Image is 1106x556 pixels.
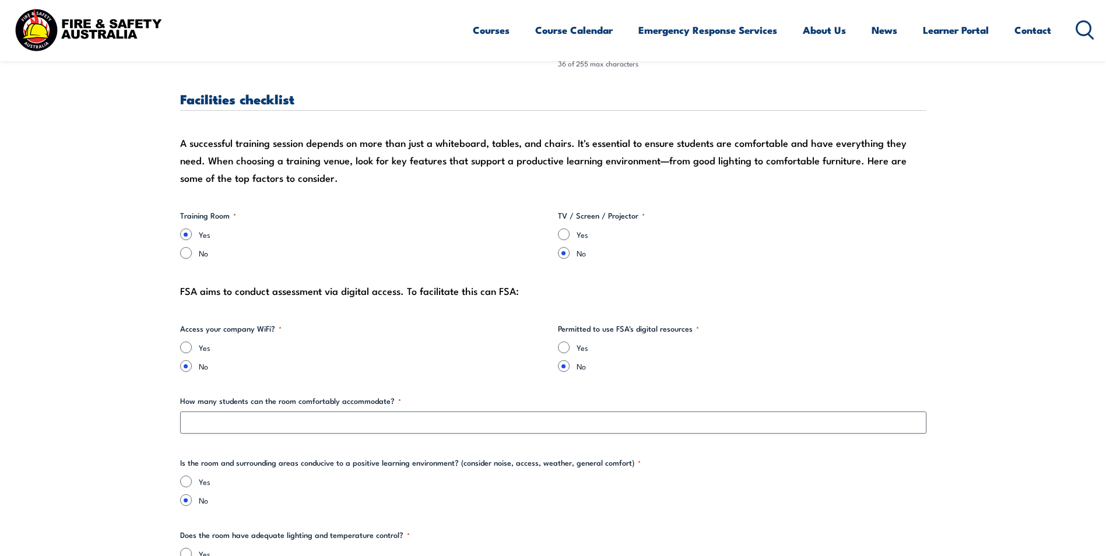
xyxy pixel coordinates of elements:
div: 36 of 255 max characters [558,58,926,69]
label: Yes [577,228,926,240]
label: Yes [577,342,926,353]
h3: Facilities checklist [180,92,926,105]
label: No [199,494,926,506]
div: FSA aims to conduct assessment via digital access. To facilitate this can FSA: [180,282,926,300]
legend: Is the room and surrounding areas conducive to a positive learning environment? (consider noise, ... [180,457,641,469]
a: News [872,15,897,45]
a: Courses [473,15,510,45]
div: A successful training session depends on more than just a whiteboard, tables, and chairs. It's es... [180,134,926,186]
label: Yes [199,342,549,353]
legend: Training Room [180,210,236,221]
a: Course Calendar [535,15,613,45]
legend: Permitted to use FSA's digital resources [558,323,699,335]
label: No [577,247,926,259]
label: No [577,360,926,372]
legend: Access your company WiFi? [180,323,282,335]
a: About Us [803,15,846,45]
legend: TV / Screen / Projector [558,210,645,221]
label: No [199,360,549,372]
a: Contact [1014,15,1051,45]
a: Learner Portal [923,15,989,45]
label: No [199,247,549,259]
a: Emergency Response Services [638,15,777,45]
label: Yes [199,228,549,240]
legend: Does the room have adequate lighting and temperature control? [180,529,410,541]
label: How many students can the room comfortably accommodate? [180,395,926,407]
label: Yes [199,476,926,487]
